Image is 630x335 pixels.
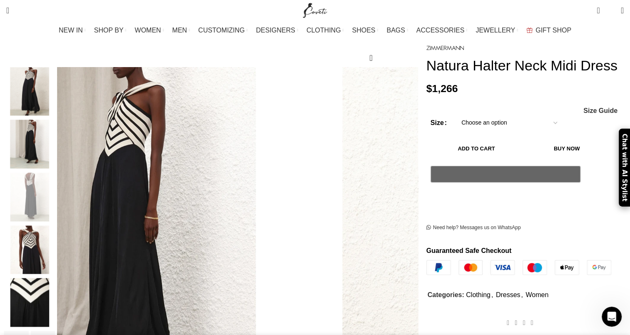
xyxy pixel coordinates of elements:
span: JEWELLERY [476,26,515,34]
button: Add to cart [431,140,523,157]
a: JEWELLERY [476,22,518,39]
span: SHOES [352,26,375,34]
h1: Natura Halter Neck Midi Dress [426,57,624,74]
a: Pinterest social link [520,317,528,329]
span: SHOP BY [94,26,124,34]
span: GIFT SHOP [535,26,571,34]
img: Zimmermann dress [4,120,55,169]
div: 6 / 6 [4,278,55,331]
img: Zimmermann dress [4,225,55,274]
span: $ [426,82,432,94]
a: Clothing [466,291,491,298]
a: Facebook social link [504,317,512,329]
img: Zimmermann dresses [4,172,55,221]
a: GIFT SHOP [526,22,571,39]
button: Pay with GPay [431,166,580,182]
a: X social link [512,317,520,329]
a: 0 [593,2,604,19]
span: 0 [608,8,614,15]
button: Buy now [526,140,607,157]
img: guaranteed-safe-checkout-bordered.j [426,260,611,275]
img: Zimmermann [426,45,464,50]
a: SHOES [352,22,378,39]
a: WhatsApp social link [528,317,536,329]
iframe: Intercom live chat [602,307,622,327]
a: WOMEN [135,22,164,39]
div: 4 / 6 [4,172,55,225]
span: MEN [172,26,187,34]
a: Need help? Messages us on WhatsApp [426,224,521,231]
a: NEW IN [59,22,86,39]
span: , [491,289,493,300]
img: Zimmermann clothing [4,278,55,327]
span: CLOTHING [306,26,341,34]
img: Zimmermann dresses [4,67,55,116]
span: , [521,289,523,300]
label: Size [431,117,447,128]
span: Categories: [428,291,464,298]
div: 2 / 6 [4,67,55,120]
span: DESIGNERS [256,26,295,34]
strong: Guaranteed Safe Checkout [426,247,512,254]
a: Dresses [496,291,520,298]
bdi: 1,266 [426,82,458,94]
a: Size Guide [583,107,618,114]
span: ACCESSORIES [416,26,465,34]
a: Women [525,291,548,298]
div: Main navigation [2,22,628,39]
a: Search [2,2,13,19]
span: BAGS [386,26,405,34]
a: Site logo [301,6,329,13]
div: 5 / 6 [4,225,55,278]
a: SHOP BY [94,22,127,39]
span: 0 [598,4,604,10]
a: ACCESSORIES [416,22,468,39]
a: MEN [172,22,190,39]
span: CUSTOMIZING [198,26,245,34]
iframe: Secure express checkout frame [429,187,582,207]
img: GiftBag [526,27,533,33]
a: CUSTOMIZING [198,22,248,39]
span: WOMEN [135,26,161,34]
div: My Wishlist [606,2,615,19]
a: BAGS [386,22,408,39]
a: CLOTHING [306,22,344,39]
div: 3 / 6 [4,120,55,173]
span: NEW IN [59,26,83,34]
a: DESIGNERS [256,22,298,39]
